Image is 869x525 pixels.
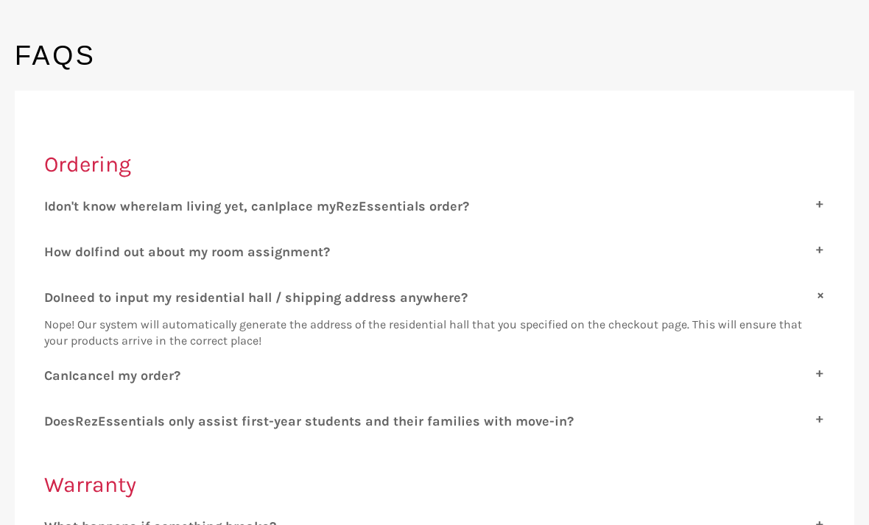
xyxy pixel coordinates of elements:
[44,413,825,429] label: D R E
[53,413,75,429] span: oes
[72,367,180,384] span: cancel my order?
[44,149,825,180] h2: Ordering
[44,198,825,214] label: I I I R E
[48,198,158,214] span: don't know where
[84,413,98,429] span: ez
[44,470,825,500] h2: Warranty
[94,244,330,260] span: find out about my room assignment?
[345,198,359,214] span: ez
[106,413,574,429] span: ssentials only assist first-year students and their families with move-in?
[367,198,469,214] span: ssentials order?
[44,289,825,306] label: D I
[54,244,91,260] span: ow do
[64,289,468,306] span: need to input my residential hall / shipping address anywhere?
[278,198,336,214] span: place my
[52,367,68,384] span: an
[44,317,802,348] span: Nope! Our system will automatically generate the address of the residential hall that you specifi...
[15,38,854,74] h1: FAQs
[53,289,60,306] span: o
[162,198,275,214] span: am living yet, can
[44,367,825,384] label: C I
[44,244,825,260] label: H I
